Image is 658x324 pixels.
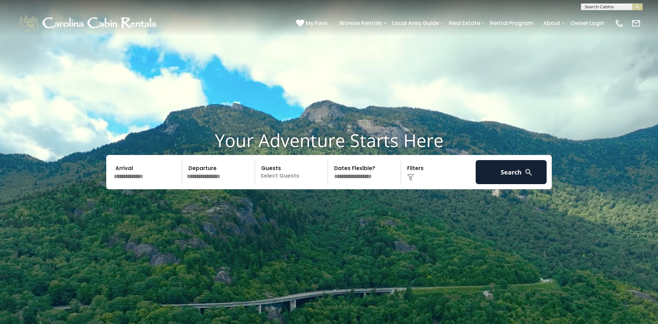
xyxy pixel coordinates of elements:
[257,160,328,184] p: Select Guests
[389,17,442,29] a: Local Area Guide
[524,168,533,177] img: search-regular-white.png
[614,19,624,28] img: phone-regular-white.png
[446,17,484,29] a: Real Estate
[306,19,328,27] span: My Favs
[476,160,547,184] button: Search
[487,17,537,29] a: Rental Program
[631,19,641,28] img: mail-regular-white.png
[567,17,608,29] a: Owner Login
[540,17,564,29] a: About
[336,17,386,29] a: Browse Rentals
[17,13,159,34] img: White-1-1-2.png
[296,19,329,28] a: My Favs
[5,130,653,151] h1: Your Adventure Starts Here
[407,174,414,181] img: filter--v1.png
